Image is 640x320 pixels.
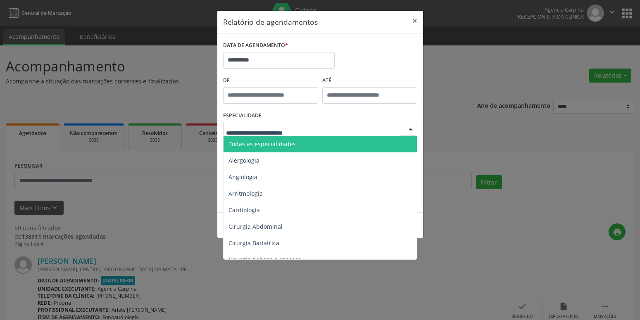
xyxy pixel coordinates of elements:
[223,39,288,52] label: DATA DE AGENDAMENTO
[228,239,279,247] span: Cirurgia Bariatrica
[228,190,263,197] span: Arritmologia
[407,11,423,31] button: Close
[228,173,257,181] span: Angiologia
[228,223,283,230] span: Cirurgia Abdominal
[228,156,259,164] span: Alergologia
[322,74,417,87] label: ATÉ
[223,17,318,27] h5: Relatório de agendamentos
[223,109,262,122] label: ESPECIALIDADE
[228,256,301,263] span: Cirurgia Cabeça e Pescoço
[223,74,318,87] label: De
[228,206,260,214] span: Cardiologia
[228,140,296,148] span: Todas as especialidades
